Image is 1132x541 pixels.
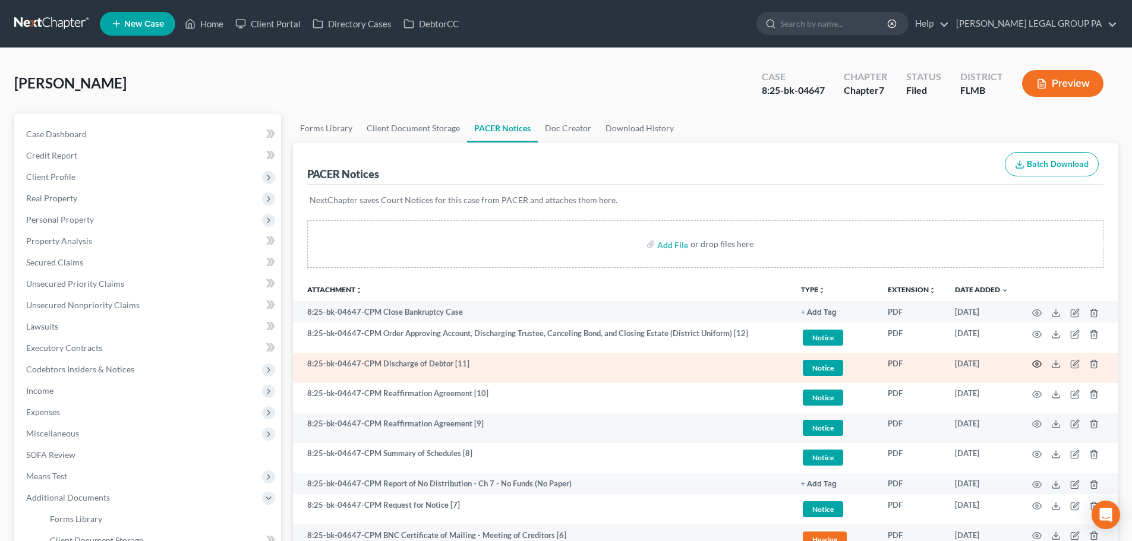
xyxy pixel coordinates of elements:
[803,420,843,436] span: Notice
[17,230,281,252] a: Property Analysis
[26,300,140,310] span: Unsecured Nonpriority Claims
[801,478,869,489] a: + Add Tag
[26,236,92,246] span: Property Analysis
[906,70,941,84] div: Status
[909,13,949,34] a: Help
[888,285,936,294] a: Extensionunfold_more
[803,501,843,517] span: Notice
[26,385,53,396] span: Income
[293,383,792,413] td: 8:25-bk-04647-CPM Reaffirmation Agreement [10]
[1022,70,1103,97] button: Preview
[801,499,869,519] a: Notice
[955,285,1008,294] a: Date Added expand_more
[801,309,837,317] button: + Add Tag
[40,508,281,530] a: Forms Library
[26,407,60,417] span: Expenses
[1027,159,1089,169] span: Batch Download
[1005,152,1099,177] button: Batch Download
[818,287,825,294] i: unfold_more
[293,301,792,322] td: 8:25-bk-04647-CPM Close Bankruptcy Case
[467,114,538,143] a: PACER Notices
[538,114,598,143] a: Doc Creator
[26,193,77,203] span: Real Property
[124,20,164,29] span: New Case
[929,287,936,294] i: unfold_more
[878,413,945,443] td: PDF
[844,70,887,84] div: Chapter
[26,150,77,160] span: Credit Report
[878,383,945,413] td: PDF
[26,492,110,502] span: Additional Documents
[26,471,67,481] span: Means Test
[801,358,869,378] a: Notice
[17,124,281,145] a: Case Dashboard
[945,353,1018,383] td: [DATE]
[945,413,1018,443] td: [DATE]
[17,337,281,359] a: Executory Contracts
[803,360,843,376] span: Notice
[26,279,124,289] span: Unsecured Priority Claims
[945,494,1018,524] td: [DATE]
[26,172,75,182] span: Client Profile
[780,12,889,34] input: Search by name...
[360,114,467,143] a: Client Document Storage
[945,383,1018,413] td: [DATE]
[879,84,884,96] span: 7
[307,285,362,294] a: Attachmentunfold_more
[762,84,825,97] div: 8:25-bk-04647
[960,70,1003,84] div: District
[310,194,1101,206] p: NextChapter saves Court Notices for this case from PACER and attaches them here.
[14,74,127,91] span: [PERSON_NAME]
[17,444,281,466] a: SOFA Review
[803,330,843,346] span: Notice
[293,494,792,524] td: 8:25-bk-04647-CPM Request for Notice [7]
[293,322,792,353] td: 8:25-bk-04647-CPM Order Approving Account, Discharging Trustee, Canceling Bond, and Closing Estat...
[801,306,869,318] a: + Add Tag
[17,273,281,295] a: Unsecured Priority Claims
[950,13,1117,34] a: [PERSON_NAME] LEGAL GROUP PA
[878,353,945,383] td: PDF
[293,353,792,383] td: 8:25-bk-04647-CPM Discharge of Debtor [11]
[17,252,281,273] a: Secured Claims
[307,13,398,34] a: Directory Cases
[803,450,843,466] span: Notice
[945,443,1018,473] td: [DATE]
[945,473,1018,494] td: [DATE]
[945,301,1018,322] td: [DATE]
[878,322,945,353] td: PDF
[1001,287,1008,294] i: expand_more
[878,301,945,322] td: PDF
[26,450,75,460] span: SOFA Review
[26,214,94,224] span: Personal Property
[293,473,792,494] td: 8:25-bk-04647-CPM Report of No Distribution - Ch 7 - No Funds (No Paper)
[801,418,869,438] a: Notice
[1092,501,1120,529] div: Open Intercom Messenger
[26,428,79,438] span: Miscellaneous
[803,390,843,406] span: Notice
[26,321,58,331] span: Lawsuits
[50,514,102,524] span: Forms Library
[801,286,825,294] button: TYPEunfold_more
[179,13,229,34] a: Home
[598,114,681,143] a: Download History
[26,343,102,353] span: Executory Contracts
[293,413,792,443] td: 8:25-bk-04647-CPM Reaffirmation Agreement [9]
[690,238,753,250] div: or drop files here
[801,388,869,407] a: Notice
[17,316,281,337] a: Lawsuits
[398,13,465,34] a: DebtorCC
[26,364,134,374] span: Codebtors Insiders & Notices
[844,84,887,97] div: Chapter
[762,70,825,84] div: Case
[17,295,281,316] a: Unsecured Nonpriority Claims
[293,443,792,473] td: 8:25-bk-04647-CPM Summary of Schedules [8]
[878,494,945,524] td: PDF
[355,287,362,294] i: unfold_more
[878,443,945,473] td: PDF
[801,328,869,347] a: Notice
[229,13,307,34] a: Client Portal
[801,448,869,467] a: Notice
[801,480,837,488] button: + Add Tag
[26,129,87,139] span: Case Dashboard
[26,257,83,267] span: Secured Claims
